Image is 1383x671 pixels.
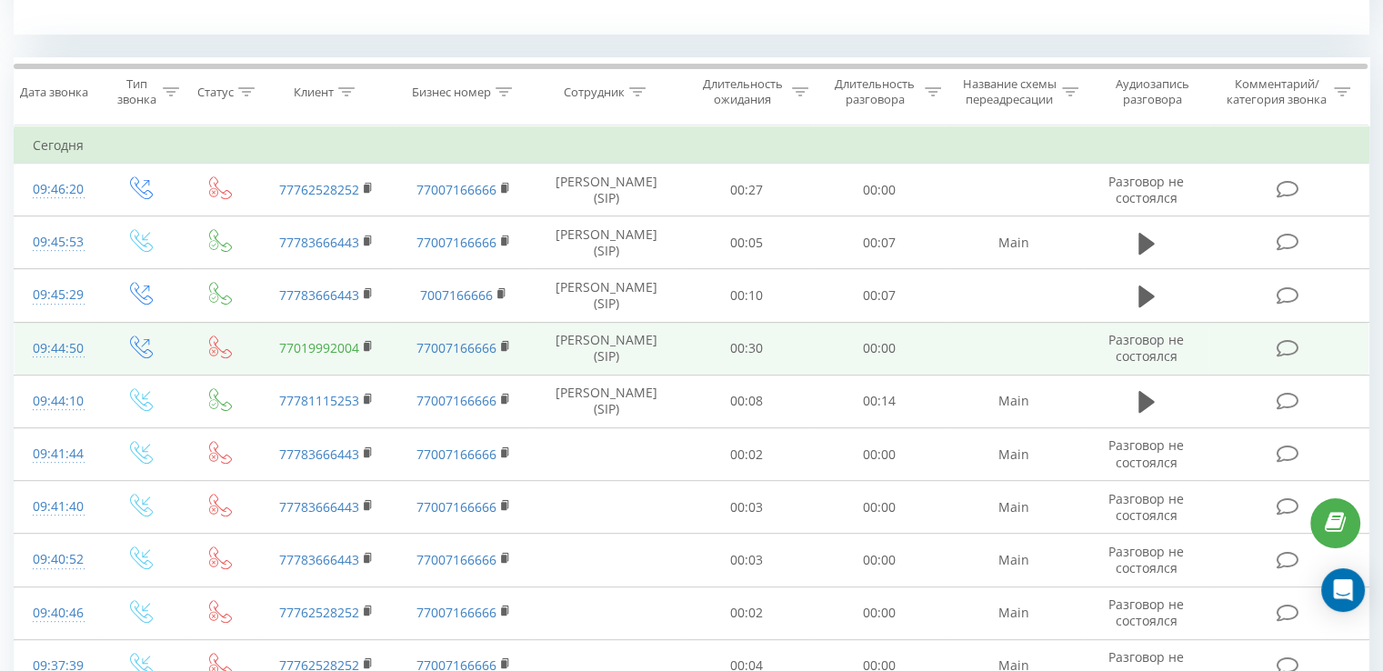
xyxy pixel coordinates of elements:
[533,322,681,375] td: [PERSON_NAME] (SIP)
[533,216,681,269] td: [PERSON_NAME] (SIP)
[533,375,681,427] td: [PERSON_NAME] (SIP)
[416,446,496,463] a: 77007166666
[945,534,1082,586] td: Main
[829,76,920,107] div: Длительность разговора
[945,428,1082,481] td: Main
[279,551,359,568] a: 77783666443
[681,375,813,427] td: 00:08
[681,481,813,534] td: 00:03
[813,322,945,375] td: 00:00
[1223,76,1329,107] div: Комментарий/категория звонка
[15,127,1369,164] td: Сегодня
[945,216,1082,269] td: Main
[681,428,813,481] td: 00:02
[1108,331,1184,365] span: Разговор не состоялся
[279,498,359,516] a: 77783666443
[33,489,81,525] div: 09:41:40
[681,534,813,586] td: 00:03
[33,225,81,260] div: 09:45:53
[33,384,81,419] div: 09:44:10
[416,604,496,621] a: 77007166666
[33,172,81,207] div: 09:46:20
[681,269,813,322] td: 00:10
[33,596,81,631] div: 09:40:46
[33,542,81,577] div: 09:40:52
[416,181,496,198] a: 77007166666
[279,181,359,198] a: 77762528252
[813,481,945,534] td: 00:00
[813,428,945,481] td: 00:00
[279,446,359,463] a: 77783666443
[1099,76,1206,107] div: Аудиозапись разговора
[1108,543,1184,576] span: Разговор не состоялся
[416,339,496,356] a: 77007166666
[1108,436,1184,470] span: Разговор не состоялся
[681,216,813,269] td: 00:05
[279,234,359,251] a: 77783666443
[1108,173,1184,206] span: Разговор не состоялся
[813,534,945,586] td: 00:00
[33,277,81,313] div: 09:45:29
[279,604,359,621] a: 77762528252
[962,76,1057,107] div: Название схемы переадресации
[813,269,945,322] td: 00:07
[681,322,813,375] td: 00:30
[945,481,1082,534] td: Main
[681,164,813,216] td: 00:27
[813,216,945,269] td: 00:07
[945,375,1082,427] td: Main
[416,234,496,251] a: 77007166666
[279,286,359,304] a: 77783666443
[681,586,813,639] td: 00:02
[564,85,625,100] div: Сотрудник
[416,392,496,409] a: 77007166666
[420,286,493,304] a: 7007166666
[1321,568,1365,612] div: Open Intercom Messenger
[945,586,1082,639] td: Main
[1108,596,1184,629] span: Разговор не состоялся
[416,551,496,568] a: 77007166666
[412,85,491,100] div: Бизнес номер
[279,339,359,356] a: 77019992004
[33,436,81,472] div: 09:41:44
[115,76,157,107] div: Тип звонка
[813,586,945,639] td: 00:00
[33,331,81,366] div: 09:44:50
[416,498,496,516] a: 77007166666
[533,269,681,322] td: [PERSON_NAME] (SIP)
[20,85,88,100] div: Дата звонка
[813,164,945,216] td: 00:00
[533,164,681,216] td: [PERSON_NAME] (SIP)
[279,392,359,409] a: 77781115253
[813,375,945,427] td: 00:14
[1108,490,1184,524] span: Разговор не состоялся
[697,76,788,107] div: Длительность ожидания
[197,85,234,100] div: Статус
[294,85,334,100] div: Клиент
